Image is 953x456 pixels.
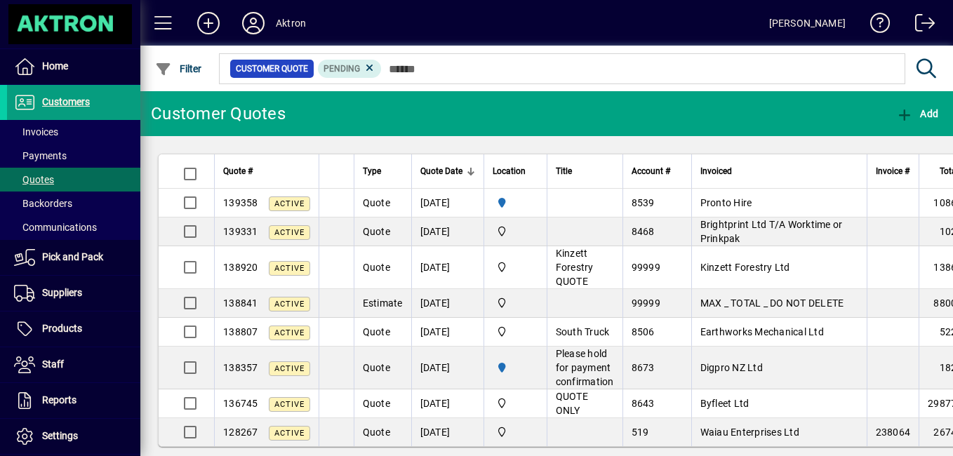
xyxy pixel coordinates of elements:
[363,362,390,373] span: Quote
[700,197,752,208] span: Pronto Hire
[905,3,935,48] a: Logout
[493,260,538,275] span: Central
[7,49,140,84] a: Home
[632,226,655,237] span: 8468
[42,394,76,405] span: Reports
[411,418,484,446] td: [DATE]
[223,398,258,409] span: 136745
[7,311,140,347] a: Products
[632,398,655,409] span: 8643
[223,226,258,237] span: 139331
[411,246,484,289] td: [DATE]
[7,347,140,382] a: Staff
[556,391,588,416] span: QUOTE ONLY
[274,400,305,409] span: Active
[274,328,305,337] span: Active
[700,297,844,309] span: MAX _ TOTAL _ DO NOT DELETE
[363,262,390,273] span: Quote
[274,300,305,309] span: Active
[42,287,82,298] span: Suppliers
[7,383,140,418] a: Reports
[632,362,655,373] span: 8673
[632,163,683,179] div: Account #
[14,150,67,161] span: Payments
[14,126,58,138] span: Invoices
[274,429,305,438] span: Active
[186,11,231,36] button: Add
[324,64,360,74] span: Pending
[7,192,140,215] a: Backorders
[493,163,526,179] span: Location
[42,60,68,72] span: Home
[42,358,64,370] span: Staff
[276,12,306,34] div: Aktron
[632,427,649,438] span: 519
[223,197,258,208] span: 139358
[223,362,258,373] span: 138357
[223,326,258,337] span: 138807
[700,219,843,244] span: Brightprint Ltd T/A Worktime or Prinkpak
[896,108,938,119] span: Add
[363,297,403,309] span: Estimate
[7,419,140,454] a: Settings
[7,276,140,311] a: Suppliers
[223,427,258,438] span: 128267
[893,101,942,126] button: Add
[411,289,484,318] td: [DATE]
[223,297,258,309] span: 138841
[14,222,97,233] span: Communications
[556,163,572,179] span: Title
[363,226,390,237] span: Quote
[420,163,462,179] span: Quote Date
[493,195,538,210] span: HAMILTON
[420,163,475,179] div: Quote Date
[152,56,206,81] button: Filter
[42,430,78,441] span: Settings
[7,144,140,168] a: Payments
[7,168,140,192] a: Quotes
[363,326,390,337] span: Quote
[363,427,390,438] span: Quote
[556,326,610,337] span: South Truck
[493,324,538,340] span: Central
[632,326,655,337] span: 8506
[155,63,202,74] span: Filter
[700,326,824,337] span: Earthworks Mechanical Ltd
[876,163,909,179] span: Invoice #
[632,197,655,208] span: 8539
[556,348,614,387] span: Please hold for payment confirmation
[493,424,538,440] span: Central
[274,264,305,273] span: Active
[700,163,732,179] span: Invoiced
[274,228,305,237] span: Active
[493,360,538,375] span: HAMILTON
[556,248,594,287] span: Kinzett Forestry QUOTE
[769,12,846,34] div: [PERSON_NAME]
[363,398,390,409] span: Quote
[493,396,538,411] span: Central
[223,163,310,179] div: Quote #
[632,297,660,309] span: 99999
[274,199,305,208] span: Active
[42,323,82,334] span: Products
[363,163,381,179] span: Type
[411,347,484,389] td: [DATE]
[223,163,253,179] span: Quote #
[14,174,54,185] span: Quotes
[231,11,276,36] button: Profile
[700,163,858,179] div: Invoiced
[223,262,258,273] span: 138920
[411,189,484,217] td: [DATE]
[14,198,72,209] span: Backorders
[867,418,919,446] td: 238064
[860,3,891,48] a: Knowledge Base
[42,96,90,107] span: Customers
[556,163,614,179] div: Title
[700,262,790,273] span: Kinzett Forestry Ltd
[411,389,484,418] td: [DATE]
[493,224,538,239] span: Central
[7,240,140,275] a: Pick and Pack
[411,318,484,347] td: [DATE]
[7,215,140,239] a: Communications
[493,295,538,311] span: Central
